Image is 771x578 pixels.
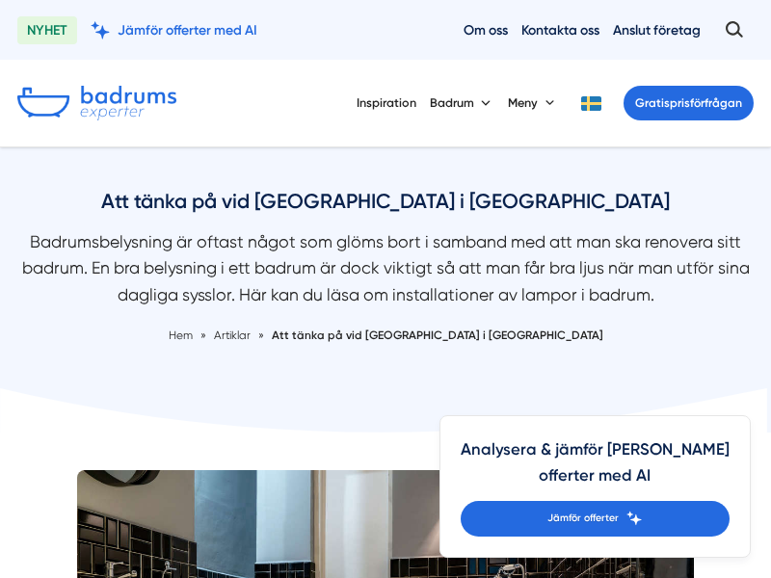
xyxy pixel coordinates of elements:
[17,86,176,120] img: Badrumsexperter.se logotyp
[461,436,730,501] h4: Analysera & jämför [PERSON_NAME] offerter med AI
[508,80,558,125] button: Meny
[214,328,251,342] span: Artiklar
[547,511,619,527] span: Jämför offerter
[200,327,206,345] span: »
[169,328,193,342] a: Hem
[118,21,257,39] span: Jämför offerter med AI
[17,188,755,229] h1: Att tänka på vid [GEOGRAPHIC_DATA] i [GEOGRAPHIC_DATA]
[17,16,77,44] span: NYHET
[430,80,494,125] button: Badrum
[258,327,264,345] span: »
[464,21,508,39] a: Om oss
[624,86,754,120] a: Gratisprisförfrågan
[521,21,599,39] a: Kontakta oss
[17,229,755,318] p: Badrumsbelysning är oftast något som glöms bort i samband med att man ska renovera sitt badrum. E...
[635,95,670,110] span: Gratis
[214,328,253,342] a: Artiklar
[357,80,416,125] a: Inspiration
[461,501,730,537] a: Jämför offerter
[91,21,257,39] a: Jämför offerter med AI
[272,328,603,342] a: Att tänka på vid [GEOGRAPHIC_DATA] i [GEOGRAPHIC_DATA]
[613,21,701,39] a: Anslut företag
[17,327,755,345] nav: Breadcrumb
